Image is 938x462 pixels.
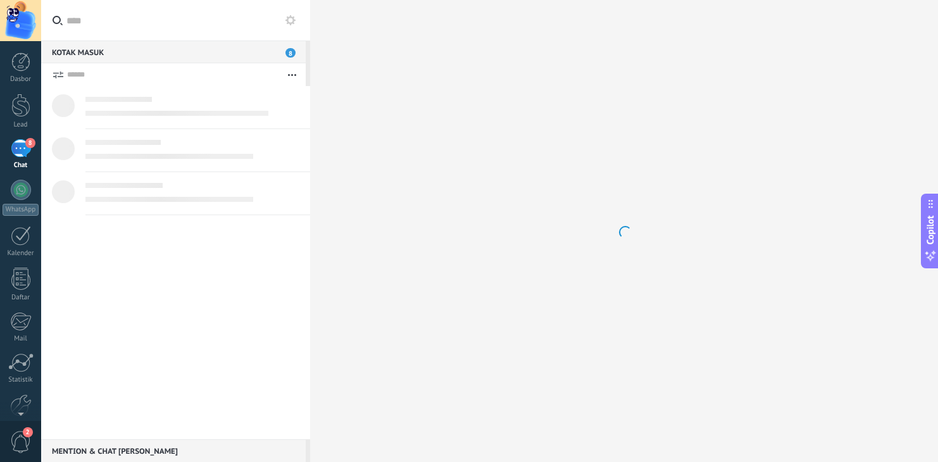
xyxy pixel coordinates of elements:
div: Kalender [3,249,39,258]
span: Copilot [924,216,937,245]
button: Lebih lanjut [278,63,306,86]
div: Chat [3,161,39,170]
div: WhatsApp [3,204,39,216]
div: Daftar [3,294,39,302]
div: Statistik [3,376,39,384]
div: Mention & Chat [PERSON_NAME] [41,439,306,462]
div: Kotak masuk [41,41,306,63]
div: Lead [3,121,39,129]
span: 8 [25,138,35,148]
div: Dasbor [3,75,39,84]
span: 8 [285,48,296,58]
span: 2 [23,427,33,437]
div: Mail [3,335,39,343]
